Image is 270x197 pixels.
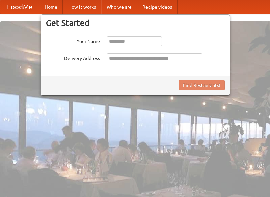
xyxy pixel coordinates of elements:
a: Recipe videos [137,0,178,14]
label: Your Name [46,36,100,45]
a: FoodMe [0,0,39,14]
a: Home [39,0,63,14]
a: Who we are [101,0,137,14]
a: How it works [63,0,101,14]
button: Find Restaurants! [179,80,225,90]
h3: Get Started [46,18,225,28]
label: Delivery Address [46,53,100,62]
